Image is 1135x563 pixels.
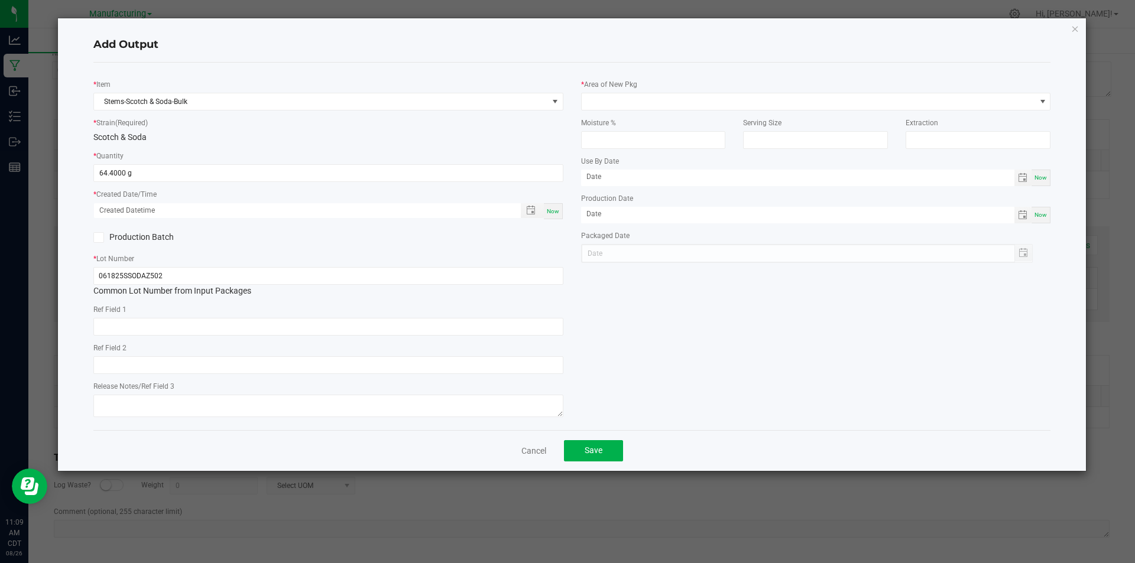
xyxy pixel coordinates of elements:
[12,468,47,504] iframe: Resource center
[96,189,157,200] label: Created Date/Time
[96,151,124,161] label: Quantity
[1014,207,1032,223] span: Toggle calendar
[1035,174,1047,181] span: Now
[585,445,602,455] span: Save
[584,79,637,90] label: Area of New Pkg
[93,231,319,243] label: Production Batch
[906,118,938,128] label: Extraction
[581,207,1015,222] input: Date
[94,203,508,218] input: Created Datetime
[115,119,148,127] span: (Required)
[1014,170,1032,186] span: Toggle calendar
[1035,211,1047,218] span: Now
[94,93,548,110] span: Stems-Scotch & Soda-Bulk
[93,132,147,142] span: Scotch & Soda
[581,193,633,204] label: Production Date
[743,118,781,128] label: Serving Size
[581,156,619,167] label: Use By Date
[93,37,1051,53] h4: Add Output
[93,343,127,353] label: Ref Field 2
[93,267,563,297] div: Common Lot Number from Input Packages
[93,381,174,392] label: Release Notes/Ref Field 3
[93,304,127,315] label: Ref Field 1
[96,79,111,90] label: Item
[96,253,134,264] label: Lot Number
[581,118,616,128] label: Moisture %
[564,440,623,461] button: Save
[547,208,559,214] span: Now
[581,230,630,241] label: Packaged Date
[581,170,1015,184] input: Date
[96,118,148,128] label: Strain
[521,203,544,218] span: Toggle popup
[521,445,546,457] a: Cancel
